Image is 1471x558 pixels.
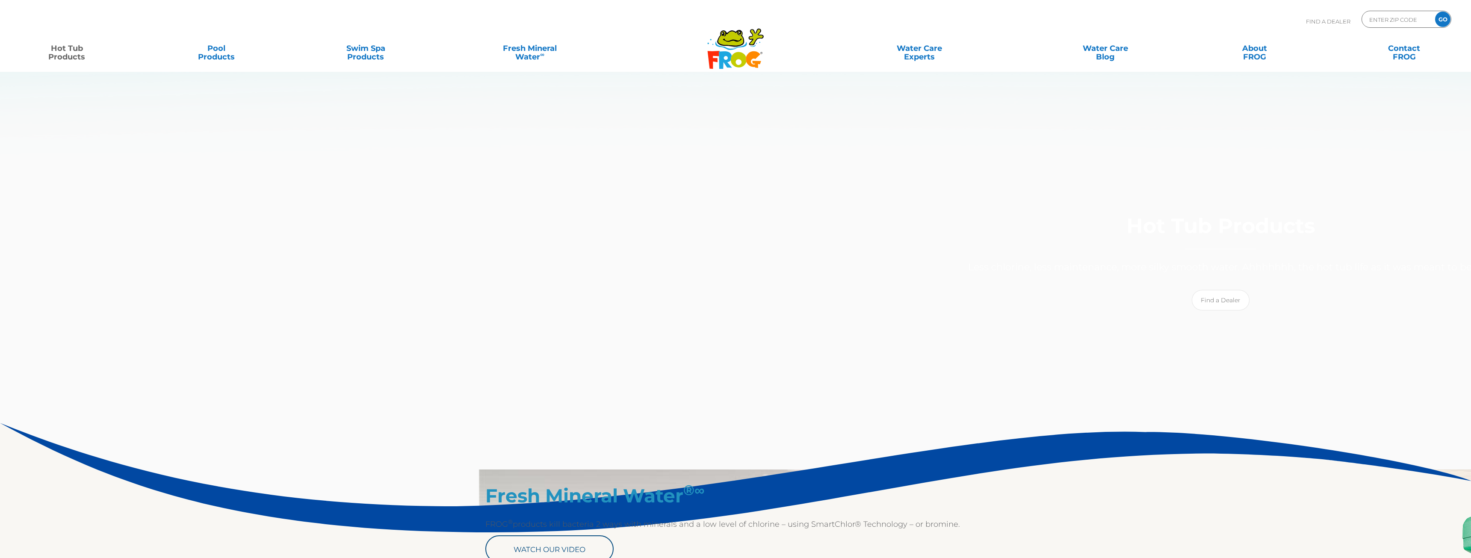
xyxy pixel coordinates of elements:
[1306,11,1350,32] p: Find A Dealer
[457,40,603,57] a: Fresh MineralWater∞
[1192,290,1249,310] a: Find a Dealer
[307,40,424,57] a: Swim SpaProducts
[703,17,768,69] img: Frog Products Logo
[508,518,513,525] sup: ®
[1435,12,1450,27] input: GO
[1047,40,1164,57] a: Water CareBlog
[1346,40,1462,57] a: ContactFROG
[694,481,705,499] em: ∞
[683,481,705,499] sup: ®
[9,40,125,57] a: Hot TubProducts
[540,51,544,58] sup: ∞
[485,484,1214,507] h2: Fresh Mineral Water
[825,40,1014,57] a: Water CareExperts
[158,40,275,57] a: PoolProducts
[485,517,1214,531] p: FROG products kill bacteria 2 ways with minerals and a low level of chlorine – using SmartChlor® ...
[1196,40,1313,57] a: AboutFROG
